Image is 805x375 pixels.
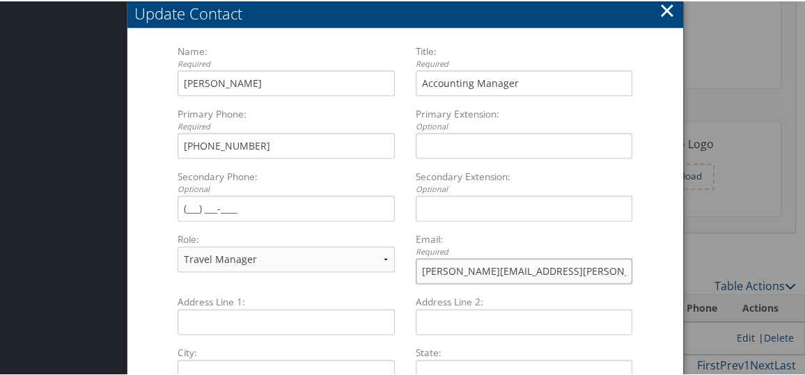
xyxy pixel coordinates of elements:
[178,308,394,333] input: Address Line 1:
[416,194,632,220] input: Secondary Extension:Optional
[172,168,400,194] label: Secondary Phone:
[178,120,394,131] div: Required
[416,120,632,131] div: Optional
[416,257,632,282] input: Email:Required
[416,131,632,157] input: Primary Extension:Optional
[410,294,638,308] label: Address Line 2:
[172,344,400,358] label: City:
[134,1,683,23] div: Update Contact
[178,182,394,194] div: Optional
[172,231,400,245] label: Role:
[410,231,638,257] label: Email:
[178,131,394,157] input: Primary Phone:Required
[416,308,632,333] input: Address Line 2:
[172,106,400,131] label: Primary Phone:
[416,245,632,257] div: Required
[410,344,638,358] label: State:
[172,43,400,69] label: Name:
[410,168,638,194] label: Secondary Extension:
[178,69,394,95] input: Name:Required
[178,245,394,271] select: Role:
[416,57,632,69] div: Required
[172,294,400,308] label: Address Line 1:
[178,57,394,69] div: Required
[178,194,394,220] input: Secondary Phone:Optional
[416,182,632,194] div: Optional
[416,69,632,95] input: Title:Required
[410,43,638,69] label: Title:
[410,106,638,131] label: Primary Extension:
